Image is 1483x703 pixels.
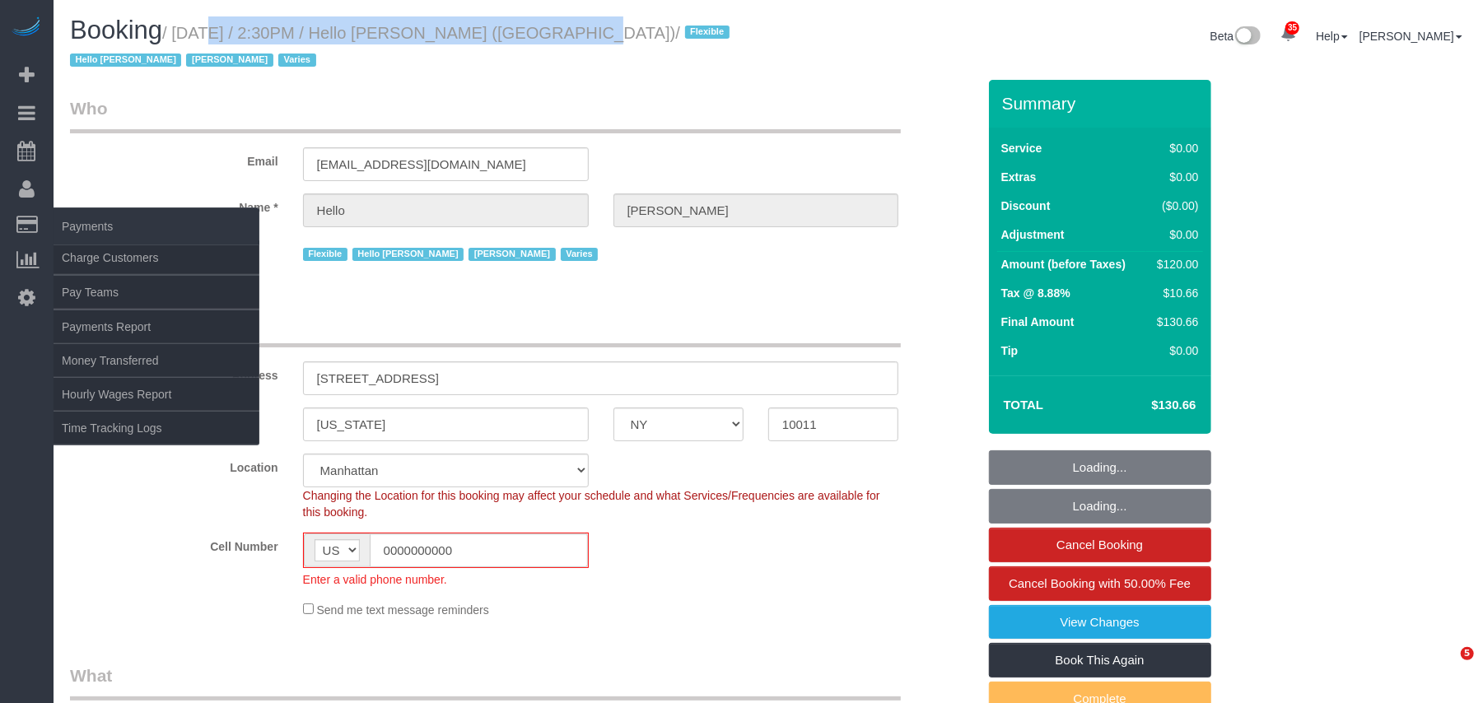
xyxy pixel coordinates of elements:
[54,207,259,245] span: Payments
[303,147,589,181] input: Email
[1150,285,1198,301] div: $10.66
[10,16,43,40] img: Automaid Logo
[613,193,899,227] input: Last Name
[989,643,1211,677] a: Book This Again
[54,412,259,445] a: Time Tracking Logs
[1285,21,1299,35] span: 35
[54,241,259,274] a: Charge Customers
[303,248,347,261] span: Flexible
[1001,169,1037,185] label: Extras
[70,54,181,67] span: Hello [PERSON_NAME]
[1427,647,1467,687] iframe: Intercom live chat
[1002,94,1203,113] h3: Summary
[54,378,259,411] a: Hourly Wages Report
[685,26,730,39] span: Flexible
[1001,342,1019,359] label: Tip
[1359,30,1462,43] a: [PERSON_NAME]
[561,248,599,261] span: Varies
[303,193,589,227] input: First Name
[1150,226,1198,243] div: $0.00
[768,407,898,441] input: Zip Code
[1316,30,1348,43] a: Help
[1001,256,1126,272] label: Amount (before Taxes)
[1150,169,1198,185] div: $0.00
[1001,285,1070,301] label: Tax @ 8.88%
[469,248,555,261] span: [PERSON_NAME]
[1461,647,1474,660] span: 5
[303,489,880,519] span: Changing the Location for this booking may affect your schedule and what Services/Frequencies are...
[989,605,1211,640] a: View Changes
[1272,16,1304,53] a: 35
[278,54,316,67] span: Varies
[1001,140,1042,156] label: Service
[58,193,291,216] label: Name *
[370,533,588,567] input: Cell Number
[1001,226,1065,243] label: Adjustment
[317,603,489,617] span: Send me text message reminders
[352,248,464,261] span: Hello [PERSON_NAME]
[70,310,901,347] legend: Where
[1004,398,1044,412] strong: Total
[1001,198,1051,214] label: Discount
[989,566,1211,601] a: Cancel Booking with 50.00% Fee
[58,533,291,555] label: Cell Number
[54,344,259,377] a: Money Transferred
[1102,398,1196,412] h4: $130.66
[70,96,901,133] legend: Who
[303,407,589,441] input: City
[70,24,735,70] small: / [DATE] / 2:30PM / Hello [PERSON_NAME] ([GEOGRAPHIC_DATA])
[1150,256,1198,272] div: $120.00
[1150,314,1198,330] div: $130.66
[54,310,259,343] a: Payments Report
[54,276,259,309] a: Pay Teams
[58,454,291,476] label: Location
[1234,26,1261,48] img: New interface
[70,16,162,44] span: Booking
[1150,342,1198,359] div: $0.00
[70,663,901,701] legend: What
[1001,314,1075,330] label: Final Amount
[1150,140,1198,156] div: $0.00
[1009,576,1191,590] span: Cancel Booking with 50.00% Fee
[989,528,1211,562] a: Cancel Booking
[1150,198,1198,214] div: ($0.00)
[54,240,259,445] ul: Payments
[58,147,291,170] label: Email
[303,568,589,588] div: Enter a valid phone number.
[1210,30,1261,43] a: Beta
[186,54,273,67] span: [PERSON_NAME]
